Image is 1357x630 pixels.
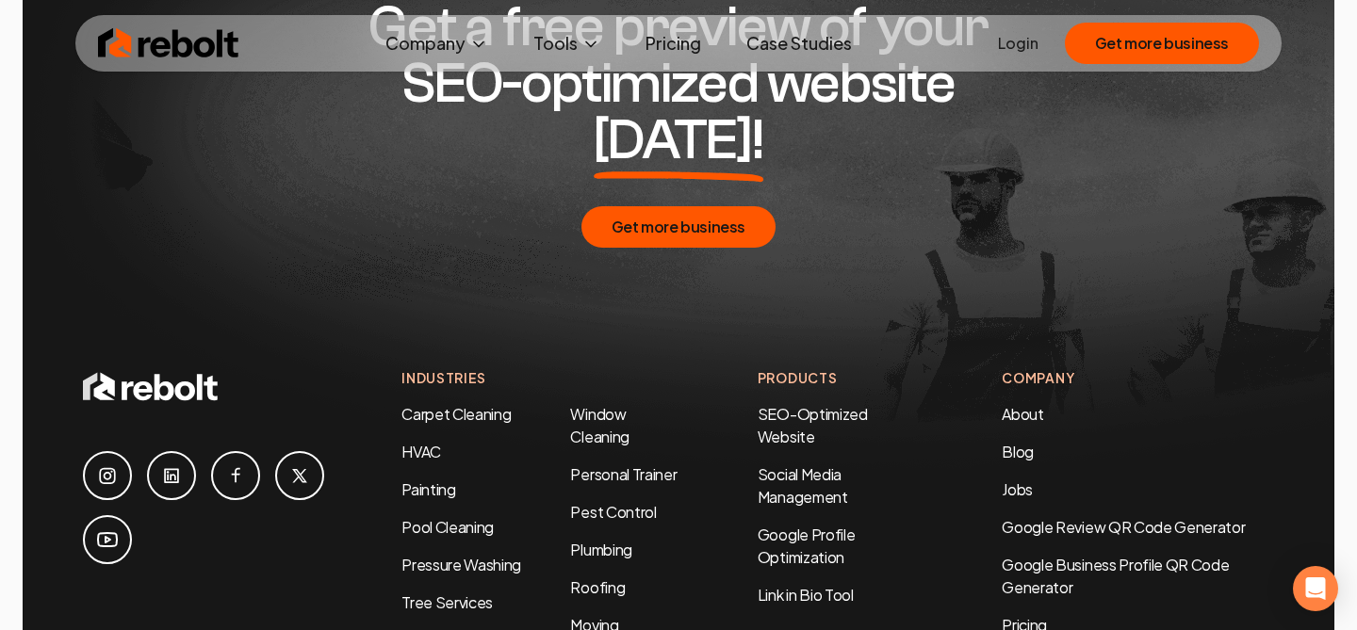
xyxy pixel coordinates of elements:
button: Get more business [581,206,776,248]
a: Pressure Washing [401,555,521,574]
a: Plumbing [570,540,631,559]
h4: Products [758,368,927,388]
a: Personal Trainer [570,464,677,484]
button: Get more business [1065,23,1259,64]
div: Open Intercom Messenger [1293,566,1338,611]
a: Carpet Cleaning [401,404,511,424]
a: Google Profile Optimization [758,525,856,567]
a: Painting [401,479,455,499]
button: Tools [518,24,615,62]
a: Link in Bio Tool [758,585,854,605]
img: Rebolt Logo [98,24,239,62]
a: Pool Cleaning [401,517,494,537]
button: Company [370,24,503,62]
a: About [1002,404,1043,424]
a: Window Cleaning [570,404,629,446]
a: Tree Services [401,592,493,612]
a: Social Media Management [758,464,848,507]
a: Jobs [1002,479,1033,499]
a: HVAC [401,442,441,461]
a: Case Studies [731,24,867,62]
a: Google Business Profile QR Code Generator [1002,555,1229,597]
a: Pest Control [570,502,656,522]
a: Blog [1002,442,1034,461]
a: Roofing [570,577,625,597]
span: [DATE]! [594,112,764,169]
a: Pricing [630,24,716,62]
h4: Industries [401,368,682,388]
a: Google Review QR Code Generator [1002,517,1245,537]
h4: Company [1002,368,1274,388]
a: SEO-Optimized Website [758,404,868,446]
a: Login [998,32,1038,55]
